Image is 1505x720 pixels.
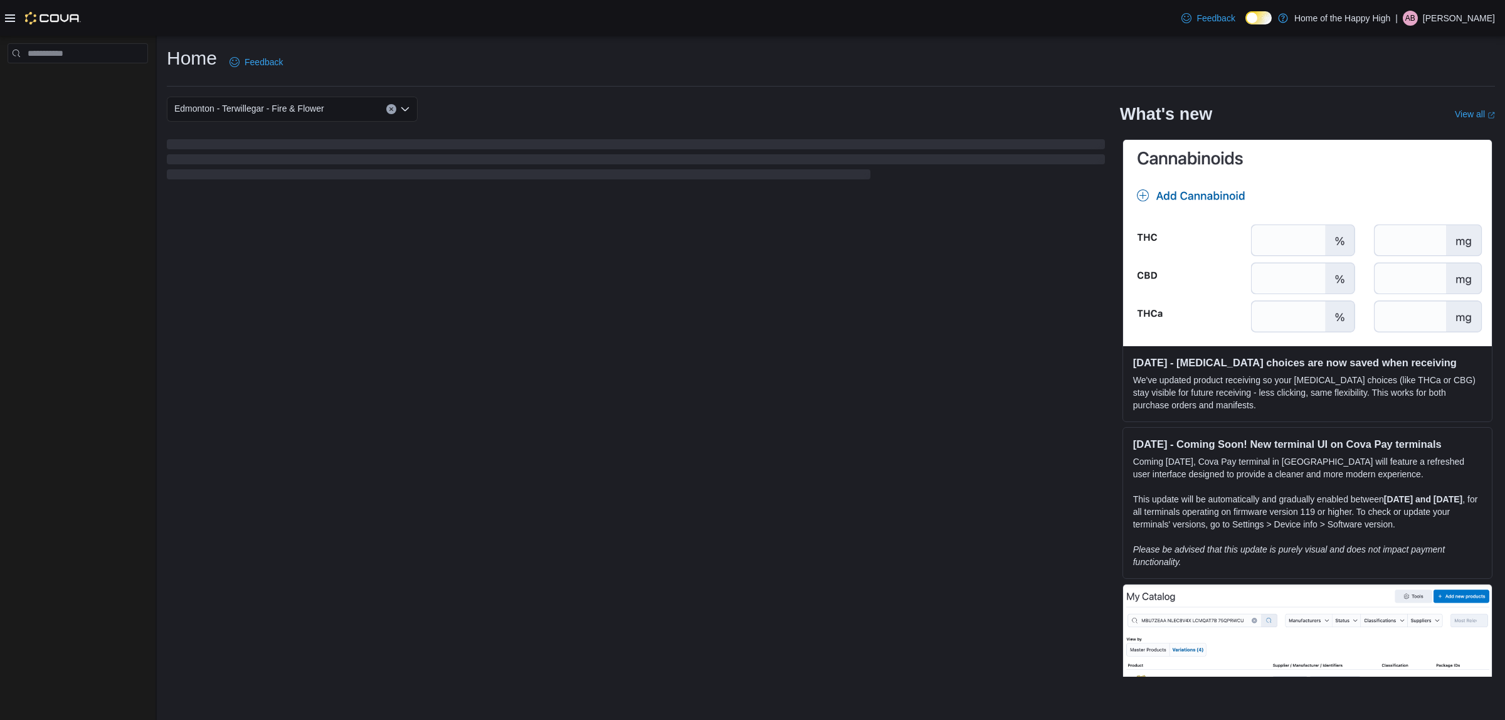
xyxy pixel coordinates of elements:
[1395,11,1398,26] p: |
[224,50,288,75] a: Feedback
[1423,11,1495,26] p: [PERSON_NAME]
[386,104,396,114] button: Clear input
[1176,6,1240,31] a: Feedback
[174,101,324,116] span: Edmonton - Terwillegar - Fire & Flower
[1133,374,1482,411] p: We've updated product receiving so your [MEDICAL_DATA] choices (like THCa or CBG) stay visible fo...
[1120,104,1212,124] h2: What's new
[400,104,410,114] button: Open list of options
[1455,109,1495,119] a: View allExternal link
[1487,112,1495,119] svg: External link
[1133,493,1482,531] p: This update will be automatically and gradually enabled between , for all terminals operating on ...
[1133,455,1482,480] p: Coming [DATE], Cova Pay terminal in [GEOGRAPHIC_DATA] will feature a refreshed user interface des...
[25,12,81,24] img: Cova
[1133,356,1482,369] h3: [DATE] - [MEDICAL_DATA] choices are now saved when receiving
[1245,11,1272,24] input: Dark Mode
[167,142,1105,182] span: Loading
[1133,438,1482,450] h3: [DATE] - Coming Soon! New terminal UI on Cova Pay terminals
[8,66,148,96] nav: Complex example
[167,46,217,71] h1: Home
[1384,494,1462,504] strong: [DATE] and [DATE]
[1133,544,1445,567] em: Please be advised that this update is purely visual and does not impact payment functionality.
[1405,11,1415,26] span: AB
[1403,11,1418,26] div: Abigail Barrie
[1196,12,1235,24] span: Feedback
[245,56,283,68] span: Feedback
[1294,11,1390,26] p: Home of the Happy High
